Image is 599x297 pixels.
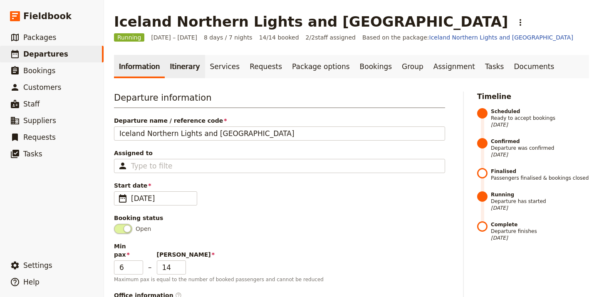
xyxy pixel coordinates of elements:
[151,33,197,42] span: [DATE] – [DATE]
[23,278,40,286] span: Help
[23,10,72,22] span: Fieldbook
[23,50,68,58] span: Departures
[23,33,56,42] span: Packages
[114,149,445,157] span: Assigned to
[114,126,445,141] input: Departure name / reference code
[205,55,245,78] a: Services
[491,235,589,241] span: [DATE]
[491,191,589,211] span: Departure has started
[148,262,152,275] span: –
[131,193,192,203] span: [DATE]
[204,33,252,42] span: 8 days / 7 nights
[397,55,428,78] a: Group
[118,193,128,203] span: ​
[491,168,589,175] strong: Finalised
[165,55,205,78] a: Itinerary
[114,116,445,125] span: Departure name / reference code
[362,33,573,42] span: Based on the package:
[306,33,356,42] span: 2 / 2 staff assigned
[114,242,143,259] span: Min pax
[23,100,40,108] span: Staff
[428,55,480,78] a: Assignment
[131,161,173,171] input: Assigned to
[491,121,589,128] span: [DATE]
[23,150,42,158] span: Tasks
[245,55,287,78] a: Requests
[477,92,589,101] h2: Timeline
[491,191,589,198] strong: Running
[491,138,589,145] strong: Confirmed
[114,276,445,283] p: Maximum pax is equal to the number of booked passengers and cannot be reduced
[429,34,573,41] a: Iceland Northern Lights and [GEOGRAPHIC_DATA]
[513,15,527,30] button: Actions
[480,55,509,78] a: Tasks
[114,260,143,275] input: Min pax
[23,261,52,270] span: Settings
[491,108,589,128] span: Ready to accept bookings
[157,250,186,259] span: [PERSON_NAME]
[23,133,56,141] span: Requests
[23,116,56,125] span: Suppliers
[114,181,445,190] span: Start date
[491,138,589,158] span: Departure was confirmed
[491,168,589,181] span: Passengers finalised & bookings closed
[491,205,589,211] span: [DATE]
[136,225,151,233] span: Open
[114,33,144,42] span: Running
[355,55,397,78] a: Bookings
[114,214,445,222] div: Booking status
[287,55,354,78] a: Package options
[157,260,186,275] input: [PERSON_NAME]
[491,151,589,158] span: [DATE]
[114,13,508,30] h1: Iceland Northern Lights and [GEOGRAPHIC_DATA]
[259,33,299,42] span: 14/14 booked
[114,92,445,108] h3: Departure information
[114,55,165,78] a: Information
[23,67,55,75] span: Bookings
[509,55,559,78] a: Documents
[491,221,589,228] strong: Complete
[491,221,589,241] span: Departure finishes
[491,108,589,115] strong: Scheduled
[23,83,61,92] span: Customers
